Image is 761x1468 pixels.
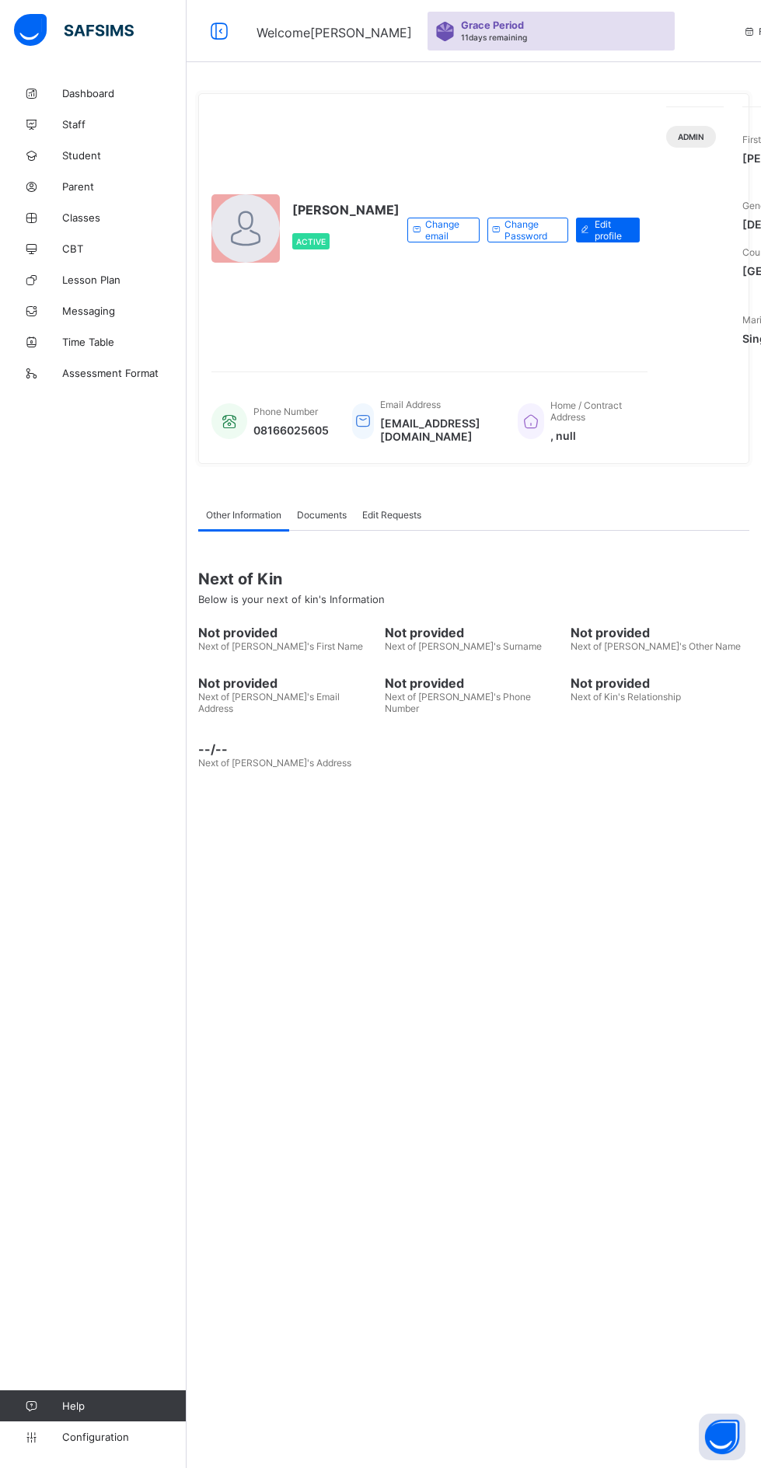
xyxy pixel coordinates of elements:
[198,757,351,769] span: Next of [PERSON_NAME]'s Address
[571,691,681,703] span: Next of Kin's Relationship
[380,399,441,410] span: Email Address
[62,1400,186,1412] span: Help
[62,149,187,162] span: Student
[198,640,363,652] span: Next of [PERSON_NAME]'s First Name
[461,19,524,31] span: Grace Period
[253,424,329,437] span: 08166025605
[253,406,318,417] span: Phone Number
[62,336,187,348] span: Time Table
[504,218,556,242] span: Change Password
[198,741,377,757] span: --/--
[206,509,281,521] span: Other Information
[362,509,421,521] span: Edit Requests
[461,33,527,42] span: 11 days remaining
[62,87,187,99] span: Dashboard
[571,675,749,691] span: Not provided
[198,593,385,605] span: Below is your next of kin's Information
[62,211,187,224] span: Classes
[198,570,749,588] span: Next of Kin
[292,202,400,218] span: [PERSON_NAME]
[435,22,455,41] img: sticker-purple.71386a28dfed39d6af7621340158ba97.svg
[385,625,564,640] span: Not provided
[62,180,187,193] span: Parent
[699,1414,745,1460] button: Open asap
[550,399,622,423] span: Home / Contract Address
[198,691,340,714] span: Next of [PERSON_NAME]'s Email Address
[297,509,347,521] span: Documents
[571,625,749,640] span: Not provided
[14,14,134,47] img: safsims
[571,640,741,652] span: Next of [PERSON_NAME]'s Other Name
[62,242,187,255] span: CBT
[198,675,377,691] span: Not provided
[296,237,326,246] span: Active
[595,218,628,242] span: Edit profile
[62,1431,186,1443] span: Configuration
[62,305,187,317] span: Messaging
[385,675,564,691] span: Not provided
[62,274,187,286] span: Lesson Plan
[385,691,531,714] span: Next of [PERSON_NAME]'s Phone Number
[550,429,632,442] span: , null
[385,640,542,652] span: Next of [PERSON_NAME]'s Surname
[380,417,494,443] span: [EMAIL_ADDRESS][DOMAIN_NAME]
[425,218,467,242] span: Change email
[62,367,187,379] span: Assessment Format
[678,132,704,141] span: Admin
[62,118,187,131] span: Staff
[198,625,377,640] span: Not provided
[257,25,412,40] span: Welcome [PERSON_NAME]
